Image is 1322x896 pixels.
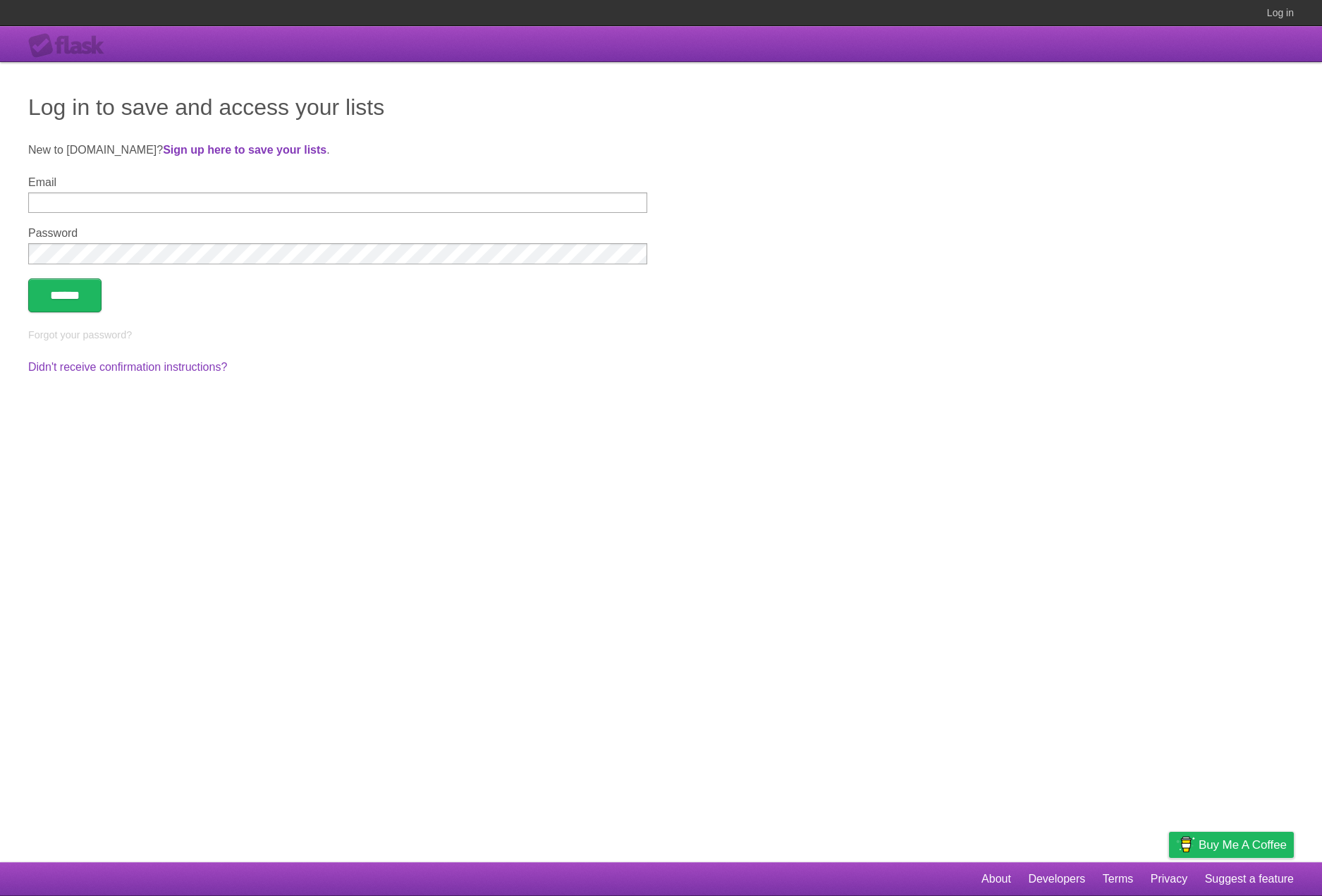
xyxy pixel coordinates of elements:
[1205,866,1294,892] a: Suggest a feature
[1028,866,1085,892] a: Developers
[1103,866,1134,892] a: Terms
[1199,833,1287,857] span: Buy me a coffee
[28,361,227,373] a: Didn't receive confirmation instructions?
[981,866,1011,892] a: About
[163,144,326,156] a: Sign up here to save your lists
[28,227,647,240] label: Password
[28,90,1294,124] h1: Log in to save and access your lists
[28,329,132,340] a: Forgot your password?
[1169,832,1294,858] a: Buy me a coffee
[1151,866,1187,892] a: Privacy
[28,176,647,189] label: Email
[28,142,1294,159] p: New to [DOMAIN_NAME]? .
[1176,833,1195,857] img: Buy me a coffee
[28,33,113,59] div: Flask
